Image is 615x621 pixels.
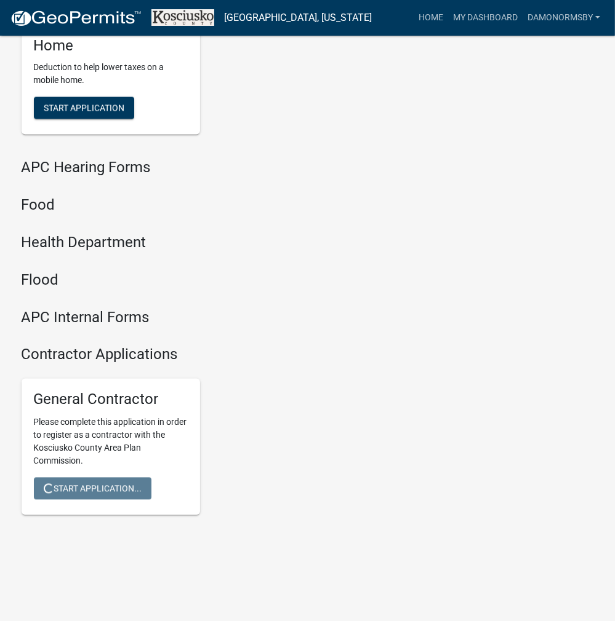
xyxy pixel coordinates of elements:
[151,9,214,26] img: Kosciusko County, Indiana
[22,272,397,290] h4: Flood
[22,234,397,252] h4: Health Department
[22,309,397,327] h4: APC Internal Forms
[34,61,188,87] p: Deduction to help lower taxes on a mobile home.
[34,97,134,119] button: Start Application
[44,103,124,113] span: Start Application
[22,346,397,364] h4: Contractor Applications
[448,6,523,30] a: My Dashboard
[224,7,372,28] a: [GEOGRAPHIC_DATA], [US_STATE]
[44,484,142,494] span: Start Application...
[414,6,448,30] a: Home
[22,346,397,525] wm-workflow-list-section: Contractor Applications
[22,197,397,215] h4: Food
[22,159,397,177] h4: APC Hearing Forms
[34,478,151,500] button: Start Application...
[523,6,605,30] a: DAMONORMSBY
[34,391,188,409] h5: General Contractor
[34,416,188,468] p: Please complete this application in order to register as a contractor with the Kosciusko County A...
